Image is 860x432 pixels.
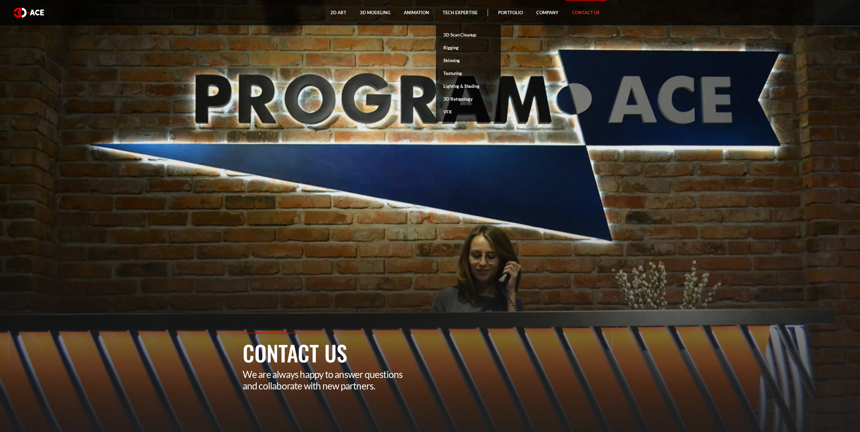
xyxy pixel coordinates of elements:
[436,80,501,93] a: Lighting & Shading
[436,54,501,67] a: Skinning
[436,93,501,105] a: 3D Retopology
[243,369,618,391] p: We are always happy to answer questions and collaborate with new partners.
[436,41,501,54] a: Rigging
[436,28,501,41] a: 3D Scan Cleanup
[436,105,501,118] a: VFX
[14,8,44,18] img: logo white
[243,337,618,369] h1: Contact Us
[436,67,501,80] a: Texturing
